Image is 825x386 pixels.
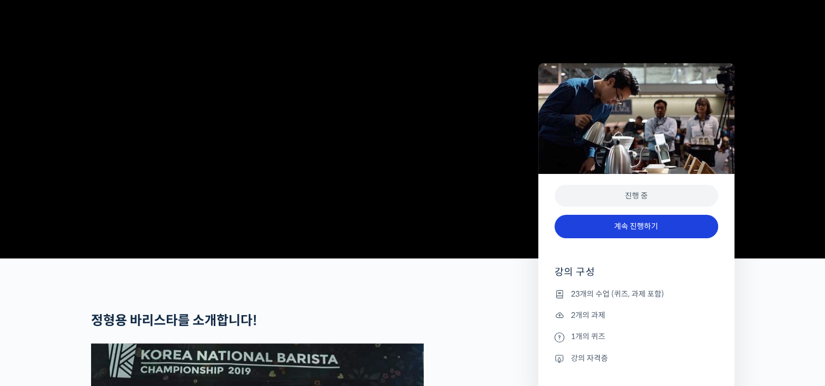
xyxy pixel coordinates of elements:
div: 진행 중 [555,185,718,207]
li: 1개의 퀴즈 [555,330,718,343]
a: 홈 [3,295,72,323]
span: 대화 [100,312,113,321]
a: 계속 진행하기 [555,215,718,238]
span: 설정 [168,312,182,321]
strong: 정형용 바리스타를 소개합니다! [91,312,257,329]
li: 23개의 수업 (퀴즈, 과제 포함) [555,287,718,300]
li: 2개의 과제 [555,309,718,322]
li: 강의 자격증 [555,352,718,365]
a: 설정 [141,295,209,323]
h4: 강의 구성 [555,266,718,287]
a: 대화 [72,295,141,323]
span: 홈 [34,312,41,321]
